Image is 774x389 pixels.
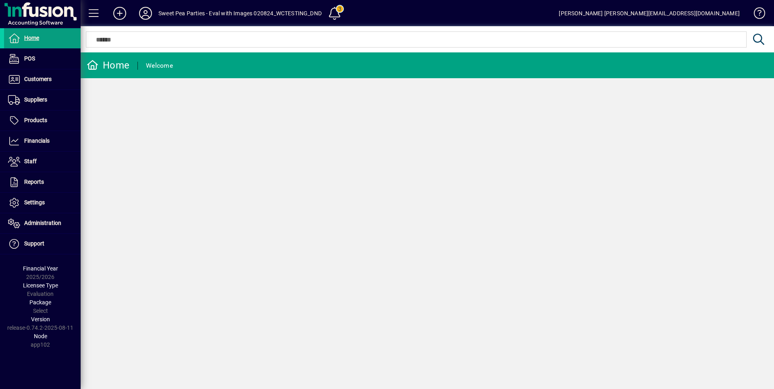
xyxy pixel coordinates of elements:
a: Knowledge Base [748,2,764,28]
span: Version [31,316,50,322]
span: Products [24,117,47,123]
span: Home [24,35,39,41]
span: Support [24,240,44,247]
div: [PERSON_NAME] [PERSON_NAME][EMAIL_ADDRESS][DOMAIN_NAME] [559,7,740,20]
div: Welcome [146,59,173,72]
span: Administration [24,220,61,226]
span: Licensee Type [23,282,58,289]
a: Suppliers [4,90,81,110]
a: Financials [4,131,81,151]
span: Node [34,333,47,339]
span: Financials [24,137,50,144]
span: Settings [24,199,45,206]
div: Home [87,59,129,72]
a: Administration [4,213,81,233]
a: POS [4,49,81,69]
span: POS [24,55,35,62]
a: Products [4,110,81,131]
a: Customers [4,69,81,89]
button: Profile [133,6,158,21]
span: Customers [24,76,52,82]
a: Reports [4,172,81,192]
a: Support [4,234,81,254]
span: Suppliers [24,96,47,103]
span: Reports [24,179,44,185]
div: Sweet Pea Parties - Eval with Images 020824_WCTESTING_DND [158,7,322,20]
a: Settings [4,193,81,213]
button: Add [107,6,133,21]
a: Staff [4,152,81,172]
span: Financial Year [23,265,58,272]
span: Staff [24,158,37,164]
span: Package [29,299,51,306]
